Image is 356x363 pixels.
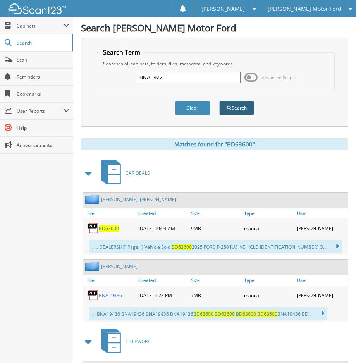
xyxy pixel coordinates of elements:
a: File [83,275,136,286]
span: BD63600 [257,311,277,317]
div: Searches all cabinets, folders, files, metadata, and keywords [99,60,330,67]
a: [PERSON_NAME], [PERSON_NAME] [101,196,176,203]
div: manual [242,220,295,236]
a: Size [189,208,242,218]
img: scan123-logo-white.svg [8,3,66,14]
img: folder2.png [85,261,101,271]
a: User [295,275,348,286]
iframe: Chat Widget [317,326,356,363]
legend: Search Term [99,48,144,57]
a: Type [242,208,295,218]
a: CAR DEALS [96,158,150,188]
span: [PERSON_NAME] [201,7,245,11]
span: User Reports [17,108,64,114]
a: Created [136,275,189,286]
span: Scan [17,57,69,63]
div: 7MB [189,287,242,303]
span: Bookmarks [17,91,69,97]
img: folder2.png [85,194,101,204]
a: Size [189,275,242,286]
span: Help [17,125,69,131]
div: [PERSON_NAME] [295,287,348,303]
img: PDF.png [87,289,99,301]
span: TITLEWORK [126,338,150,345]
button: Search [219,101,254,115]
div: ..... DEALERSHIP Page: 1 Vehicle Sold: 2025 FORD F-250 [US_VEHICLE_IDENTIFICATION_NUMBER] O... [89,240,342,253]
img: PDF.png [87,222,99,234]
a: User [295,208,348,218]
a: [PERSON_NAME] [101,263,138,270]
span: CAR DEALS [126,170,150,176]
div: ... BNA19436 BNA19436 BNA19436 BNA19436 BNA19436 BD... [89,307,327,320]
a: BD63600 [99,225,119,232]
span: BD63600 [215,311,235,317]
div: 9MB [189,220,242,236]
span: [PERSON_NAME] Motor Ford [268,7,341,11]
a: File [83,208,136,218]
a: TITLEWORK [96,326,150,357]
a: Created [136,208,189,218]
span: BD63600 [236,311,256,317]
div: [DATE] 10:04 AM [136,220,189,236]
div: manual [242,287,295,303]
span: BD63600 [172,244,192,250]
div: [DATE] 1:23 PM [136,287,189,303]
span: Announcements [17,142,69,148]
a: Type [242,275,295,286]
span: Search [17,40,68,46]
a: BNA19436 [99,292,122,299]
span: BD63600 [193,311,213,317]
h1: Search [PERSON_NAME] Motor Ford [81,21,348,34]
span: Cabinets [17,22,64,29]
button: Clear [175,101,210,115]
div: [PERSON_NAME] [295,220,348,236]
span: Advanced Search [262,75,296,81]
span: Reminders [17,74,69,80]
div: Matches found for "BD63600" [81,138,348,150]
